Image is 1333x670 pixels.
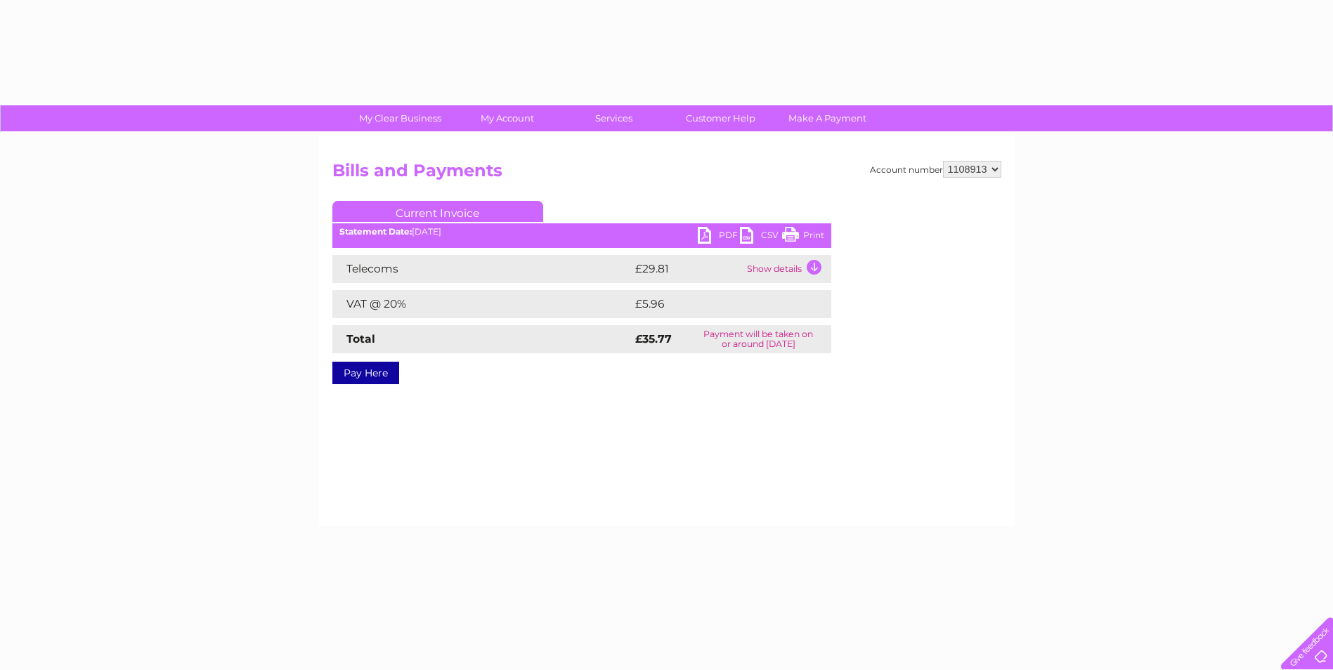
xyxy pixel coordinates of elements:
a: Services [556,105,672,131]
td: Show details [743,255,831,283]
a: Pay Here [332,362,399,384]
h2: Bills and Payments [332,161,1001,188]
td: Payment will be taken on or around [DATE] [686,325,831,353]
div: Account number [870,161,1001,178]
td: Telecoms [332,255,632,283]
a: CSV [740,227,782,247]
a: PDF [698,227,740,247]
a: My Clear Business [342,105,458,131]
a: Make A Payment [769,105,885,131]
td: VAT @ 20% [332,290,632,318]
strong: Total [346,332,375,346]
a: Current Invoice [332,201,543,222]
td: £29.81 [632,255,743,283]
td: £5.96 [632,290,799,318]
strong: £35.77 [635,332,672,346]
a: Customer Help [663,105,779,131]
div: [DATE] [332,227,831,237]
a: My Account [449,105,565,131]
a: Print [782,227,824,247]
b: Statement Date: [339,226,412,237]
